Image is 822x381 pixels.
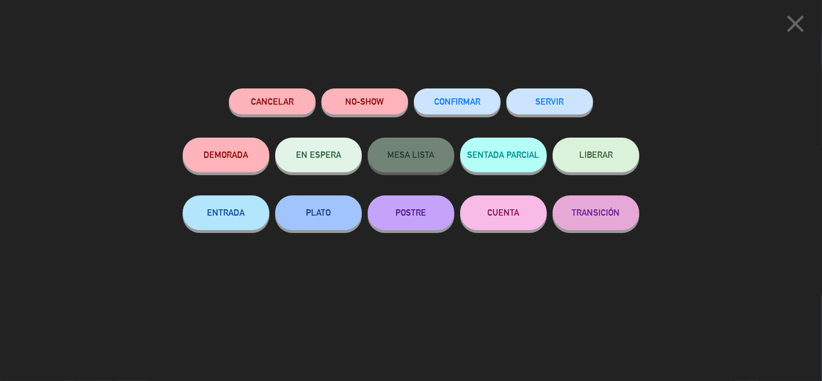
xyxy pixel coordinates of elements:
button: EN ESPERA [275,138,362,172]
button: POSTRE [368,195,454,230]
button: close [777,9,813,43]
button: MESA LISTA [368,138,454,172]
span: LIBERAR [579,150,613,160]
button: CONFIRMAR [414,88,501,114]
button: LIBERAR [553,138,639,172]
i: close [781,9,810,38]
button: DEMORADA [183,138,269,172]
button: CUENTA [460,195,547,230]
button: PLATO [275,195,362,230]
button: SENTADA PARCIAL [460,138,547,172]
button: SERVIR [506,88,593,114]
span: CONFIRMAR [434,97,480,106]
button: TRANSICIÓN [553,195,639,230]
button: Cancelar [229,88,316,114]
button: ENTRADA [183,195,269,230]
button: NO-SHOW [321,88,408,114]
